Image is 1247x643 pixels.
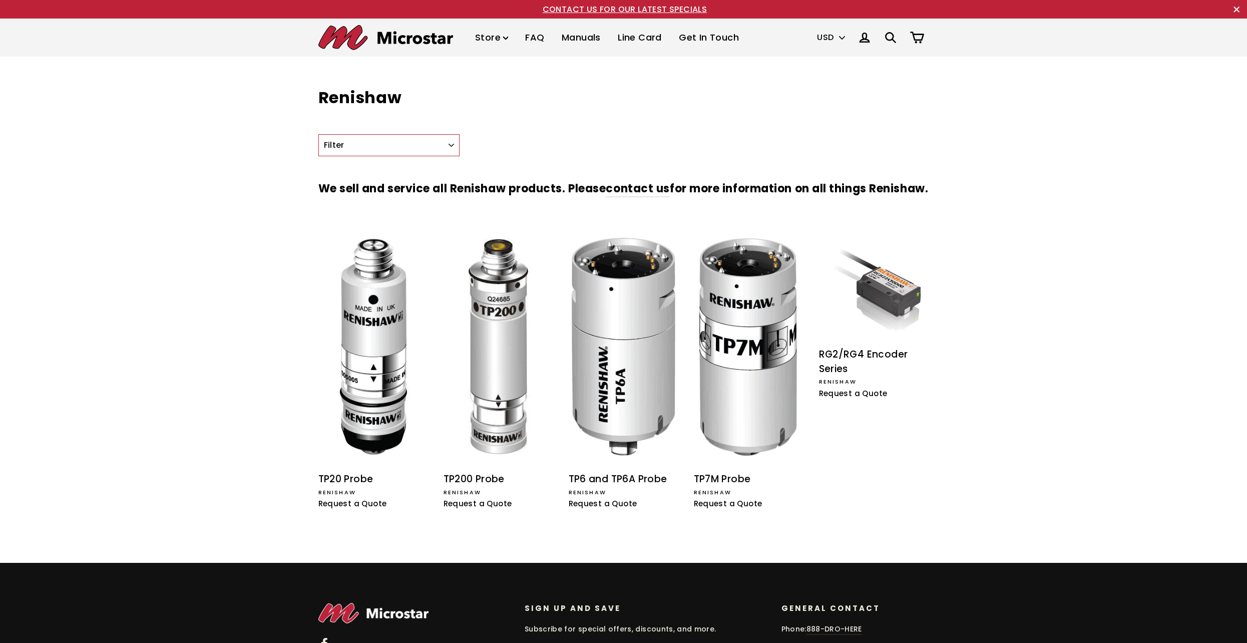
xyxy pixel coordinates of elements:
div: TP20 Probe [318,472,429,487]
a: contact us [606,181,670,197]
img: Microstar Electronics [318,603,429,623]
div: Renishaw [444,488,554,497]
a: FAQ [518,23,552,53]
a: TP7M Probe TP7M Probe Renishaw Request a Quote [694,238,804,512]
img: Microstar Electronics [318,25,453,50]
a: TP20 Probe TP20 Probe Renishaw Request a Quote [318,238,429,512]
div: Renishaw [819,378,929,387]
p: Phone: [781,623,923,634]
h1: Renishaw [318,87,929,109]
img: RG2/RG4 Encoder Series [821,238,926,337]
img: TP200 Probe [446,238,551,456]
h3: We sell and service all Renishaw products. Please for more information on all things Renishaw. [318,166,929,212]
p: General Contact [781,603,923,613]
ul: Primary [468,23,746,53]
div: TP7M Probe [694,472,804,487]
a: 888-DRO-HERE [806,624,862,635]
div: Renishaw [569,488,679,497]
a: Store [468,23,516,53]
div: TP6 and TP6A Probe [569,472,679,487]
span: Request a Quote [444,498,512,509]
div: Renishaw [318,488,429,497]
a: Get In Touch [671,23,746,53]
p: Sign up and save [525,603,766,613]
a: RG2/RG4 Encoder Series RG2/RG4 Encoder Series Renishaw Request a Quote [819,238,929,402]
img: TP6 and TP6A Probe [571,238,676,456]
a: Line Card [610,23,669,53]
img: TP20 Probe [321,238,426,456]
a: TP200 Probe TP200 Probe Renishaw Request a Quote [444,238,554,512]
a: CONTACT US FOR OUR LATEST SPECIALS [543,4,707,15]
span: Request a Quote [318,498,387,509]
span: Request a Quote [819,388,888,399]
a: Manuals [554,23,608,53]
span: Request a Quote [569,498,637,509]
a: TP6 and TP6A Probe TP6 and TP6A Probe Renishaw Request a Quote [569,238,679,512]
div: TP200 Probe [444,472,554,487]
div: Renishaw [694,488,804,497]
p: Subscribe for special offers, discounts, and more. [525,623,766,634]
img: TP7M Probe [696,238,801,456]
div: RG2/RG4 Encoder Series [819,348,929,376]
span: Request a Quote [694,498,762,509]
